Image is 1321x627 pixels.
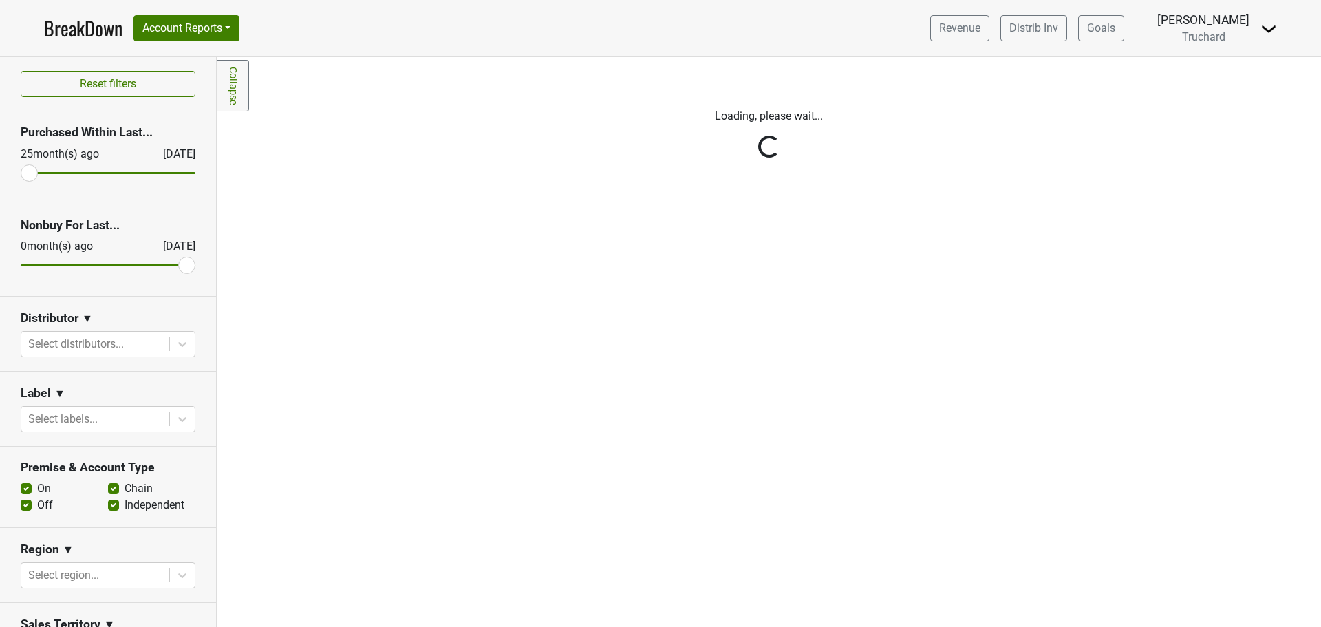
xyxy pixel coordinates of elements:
[1000,15,1067,41] a: Distrib Inv
[1182,30,1225,43] span: Truchard
[44,14,122,43] a: BreakDown
[1078,15,1124,41] a: Goals
[387,108,1151,125] p: Loading, please wait...
[930,15,989,41] a: Revenue
[1260,21,1277,37] img: Dropdown Menu
[217,60,249,111] a: Collapse
[1157,11,1249,29] div: [PERSON_NAME]
[133,15,239,41] button: Account Reports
